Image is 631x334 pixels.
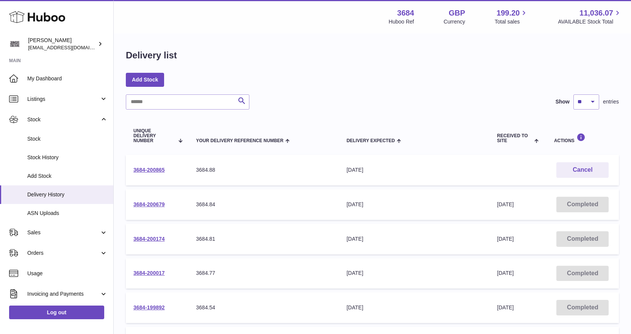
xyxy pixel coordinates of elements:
[556,98,570,105] label: Show
[27,229,100,236] span: Sales
[27,75,108,82] span: My Dashboard
[27,135,108,143] span: Stock
[133,201,165,207] a: 3684-200679
[27,172,108,180] span: Add Stock
[27,290,100,298] span: Invoicing and Payments
[133,129,174,144] span: Unique Delivery Number
[346,304,482,311] div: [DATE]
[28,44,111,50] span: [EMAIL_ADDRESS][DOMAIN_NAME]
[27,249,100,257] span: Orders
[28,37,96,51] div: [PERSON_NAME]
[346,166,482,174] div: [DATE]
[196,304,331,311] div: 3684.54
[27,154,108,161] span: Stock History
[558,18,622,25] span: AVAILABLE Stock Total
[133,236,165,242] a: 3684-200174
[9,306,104,319] a: Log out
[133,167,165,173] a: 3684-200865
[133,304,165,310] a: 3684-199892
[603,98,619,105] span: entries
[389,18,414,25] div: Huboo Ref
[556,162,609,178] button: Cancel
[27,116,100,123] span: Stock
[346,201,482,208] div: [DATE]
[496,8,520,18] span: 199.20
[27,210,108,217] span: ASN Uploads
[497,304,514,310] span: [DATE]
[497,270,514,276] span: [DATE]
[497,133,532,143] span: Received to Site
[444,18,465,25] div: Currency
[126,73,164,86] a: Add Stock
[346,270,482,277] div: [DATE]
[196,166,331,174] div: 3684.88
[554,133,611,143] div: Actions
[9,38,20,50] img: theinternationalventure@gmail.com
[27,191,108,198] span: Delivery History
[27,96,100,103] span: Listings
[196,201,331,208] div: 3684.84
[397,8,414,18] strong: 3684
[196,138,283,143] span: Your Delivery Reference Number
[133,270,165,276] a: 3684-200017
[558,8,622,25] a: 11,036.07 AVAILABLE Stock Total
[495,18,528,25] span: Total sales
[497,201,514,207] span: [DATE]
[579,8,613,18] span: 11,036.07
[196,270,331,277] div: 3684.77
[27,270,108,277] span: Usage
[497,236,514,242] span: [DATE]
[495,8,528,25] a: 199.20 Total sales
[126,49,177,61] h1: Delivery list
[196,235,331,243] div: 3684.81
[449,8,465,18] strong: GBP
[346,138,395,143] span: Delivery Expected
[346,235,482,243] div: [DATE]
